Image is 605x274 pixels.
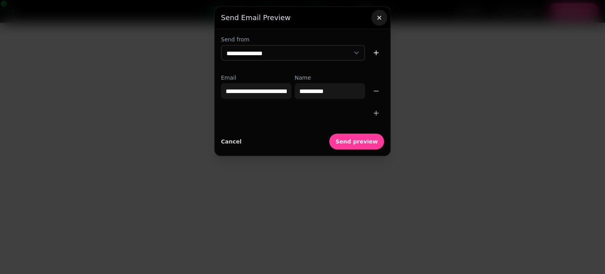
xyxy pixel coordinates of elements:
[221,35,384,43] label: Send from
[295,74,365,82] label: Name
[221,139,241,144] span: Cancel
[221,74,291,82] label: Email
[336,139,378,144] span: Send preview
[221,134,241,149] button: Cancel
[329,134,384,149] button: Send preview
[221,13,384,22] h3: Send email preview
